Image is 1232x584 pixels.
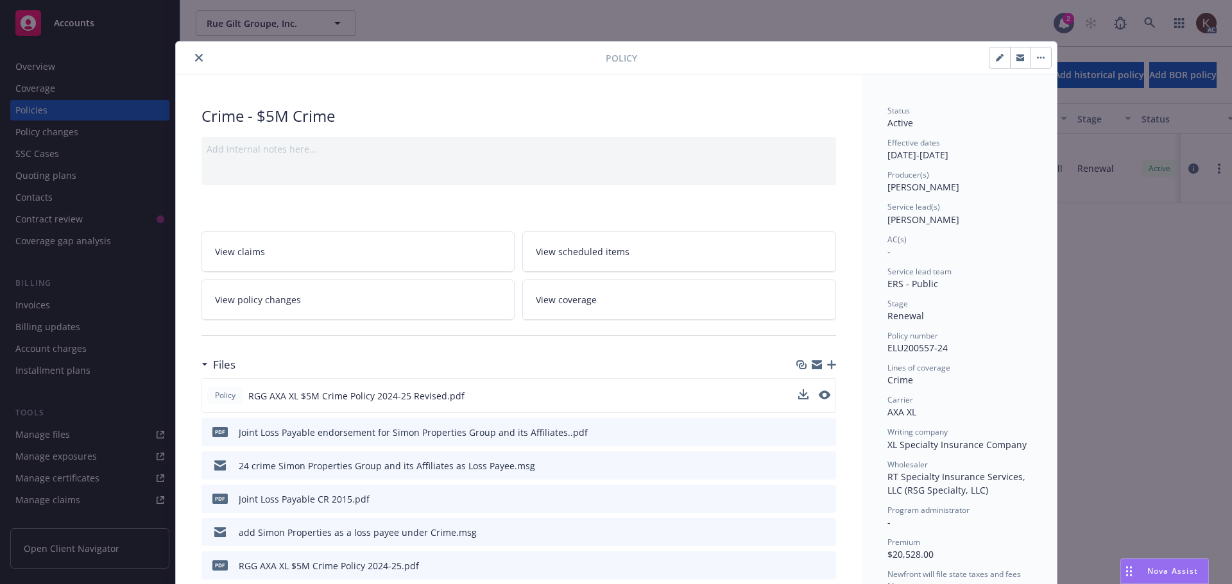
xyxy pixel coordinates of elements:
[201,105,836,127] div: Crime - $5M Crime
[887,505,970,515] span: Program administrator
[887,548,934,560] span: $20,528.00
[887,569,1021,580] span: Newfront will file state taxes and fees
[799,526,809,539] button: download file
[887,169,929,180] span: Producer(s)
[212,427,228,437] span: pdf
[887,137,1031,162] div: [DATE] - [DATE]
[522,279,836,320] a: View coverage
[887,406,916,418] span: AXA XL
[201,231,515,272] a: View claims
[536,293,597,306] span: View coverage
[887,234,907,245] span: AC(s)
[819,559,831,572] button: preview file
[799,559,809,572] button: download file
[887,105,910,116] span: Status
[819,492,831,506] button: preview file
[887,537,920,547] span: Premium
[887,394,913,405] span: Carrier
[887,330,938,341] span: Policy number
[887,516,891,528] span: -
[887,201,940,212] span: Service lead(s)
[887,117,913,129] span: Active
[798,389,809,403] button: download file
[239,492,370,506] div: Joint Loss Payable CR 2015.pdf
[522,231,836,272] a: View scheduled items
[201,279,515,320] a: View policy changes
[887,471,1028,496] span: RT Specialty Insurance Services, LLC (RSG Specialty, LLC)
[887,438,1027,451] span: XL Specialty Insurance Company
[201,356,235,373] div: Files
[207,142,831,156] div: Add internal notes here...
[1147,565,1198,576] span: Nova Assist
[536,245,629,258] span: View scheduled items
[819,459,831,472] button: preview file
[212,494,228,503] span: pdf
[239,426,588,439] div: Joint Loss Payable endorsement for Simon Properties Group and its Affiliates..pdf
[1120,558,1209,584] button: Nova Assist
[606,51,637,65] span: Policy
[887,137,940,148] span: Effective dates
[887,181,959,193] span: [PERSON_NAME]
[887,266,952,277] span: Service lead team
[799,426,809,439] button: download file
[887,362,950,373] span: Lines of coverage
[887,459,928,470] span: Wholesaler
[887,246,891,258] span: -
[799,492,809,506] button: download file
[887,342,948,354] span: ELU200557-24
[239,526,477,539] div: add Simon Properties as a loss payee under Crime.msg
[239,459,535,472] div: 24 crime Simon Properties Group and its Affiliates as Loss Payee.msg
[213,356,235,373] h3: Files
[819,526,831,539] button: preview file
[887,426,948,437] span: Writing company
[215,245,265,258] span: View claims
[819,390,830,399] button: preview file
[799,459,809,472] button: download file
[212,390,238,401] span: Policy
[191,50,207,65] button: close
[819,426,831,439] button: preview file
[887,213,959,226] span: [PERSON_NAME]
[887,374,913,386] span: Crime
[887,310,924,322] span: Renewal
[798,389,809,399] button: download file
[887,298,908,309] span: Stage
[215,293,301,306] span: View policy changes
[239,559,419,572] div: RGG AXA XL $5M Crime Policy 2024-25.pdf
[248,389,465,403] span: RGG AXA XL $5M Crime Policy 2024-25 Revised.pdf
[887,278,938,290] span: ERS - Public
[1121,559,1137,583] div: Drag to move
[819,389,830,403] button: preview file
[212,560,228,570] span: pdf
